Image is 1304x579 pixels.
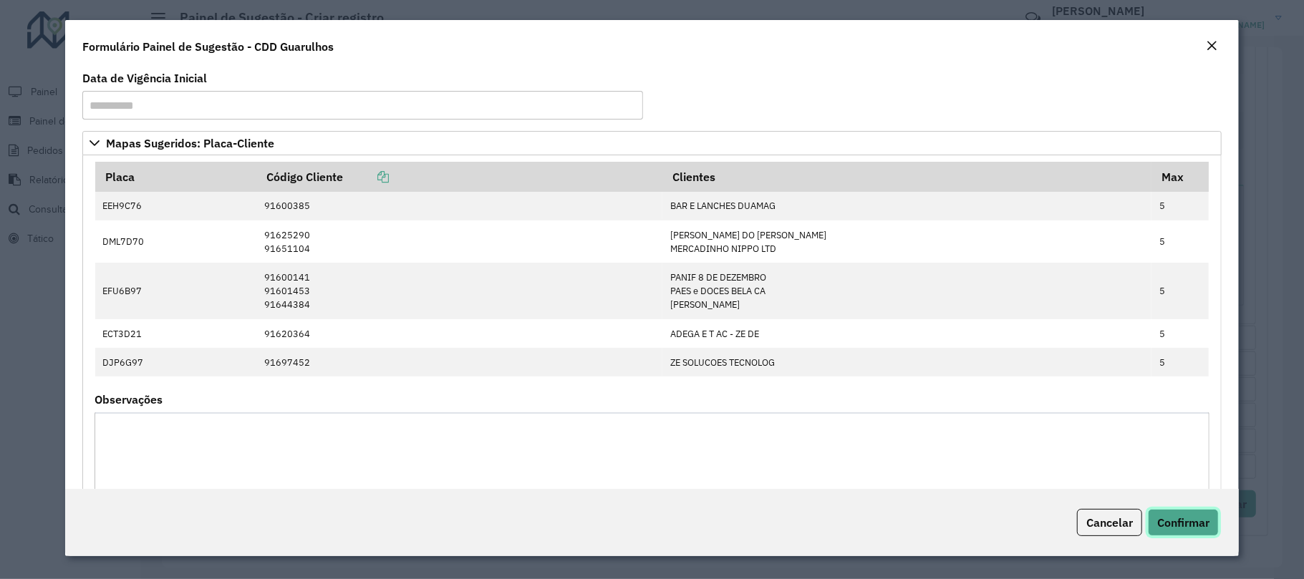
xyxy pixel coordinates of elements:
h4: Formulário Painel de Sugestão - CDD Guarulhos [82,38,334,55]
div: Mapas Sugeridos: Placa-Cliente [82,155,1222,552]
button: Cancelar [1077,509,1142,536]
span: Cancelar [1086,515,1133,530]
label: Data de Vigência Inicial [82,69,207,87]
a: Copiar [343,170,389,184]
td: EEH9C76 [95,192,257,220]
td: 5 [1151,263,1209,319]
td: 5 [1151,192,1209,220]
td: 5 [1151,220,1209,263]
td: 91625290 91651104 [256,220,662,263]
a: Mapas Sugeridos: Placa-Cliente [82,131,1222,155]
button: Close [1202,37,1222,56]
button: Confirmar [1148,509,1219,536]
th: Código Cliente [256,162,662,192]
th: Max [1151,162,1209,192]
td: 91600141 91601453 91644384 [256,263,662,319]
td: 91620364 [256,319,662,348]
em: Fechar [1206,40,1217,52]
td: ADEGA E T AC - ZE DE [662,319,1151,348]
th: Clientes [662,162,1151,192]
th: Placa [95,162,257,192]
span: Confirmar [1157,515,1209,530]
td: DML7D70 [95,220,257,263]
td: 91600385 [256,192,662,220]
td: ECT3D21 [95,319,257,348]
td: 5 [1151,319,1209,348]
td: [PERSON_NAME] DO [PERSON_NAME] MERCADINHO NIPPO LTD [662,220,1151,263]
td: PANIF 8 DE DEZEMBRO PAES e DOCES BELA CA [PERSON_NAME] [662,263,1151,319]
td: EFU6B97 [95,263,257,319]
td: 5 [1151,348,1209,376]
td: 91697452 [256,348,662,376]
span: Mapas Sugeridos: Placa-Cliente [106,137,274,149]
td: DJP6G97 [95,348,257,376]
label: Observações [95,391,163,408]
td: BAR E LANCHES DUAMAG [662,192,1151,220]
td: ZE SOLUCOES TECNOLOG [662,348,1151,376]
